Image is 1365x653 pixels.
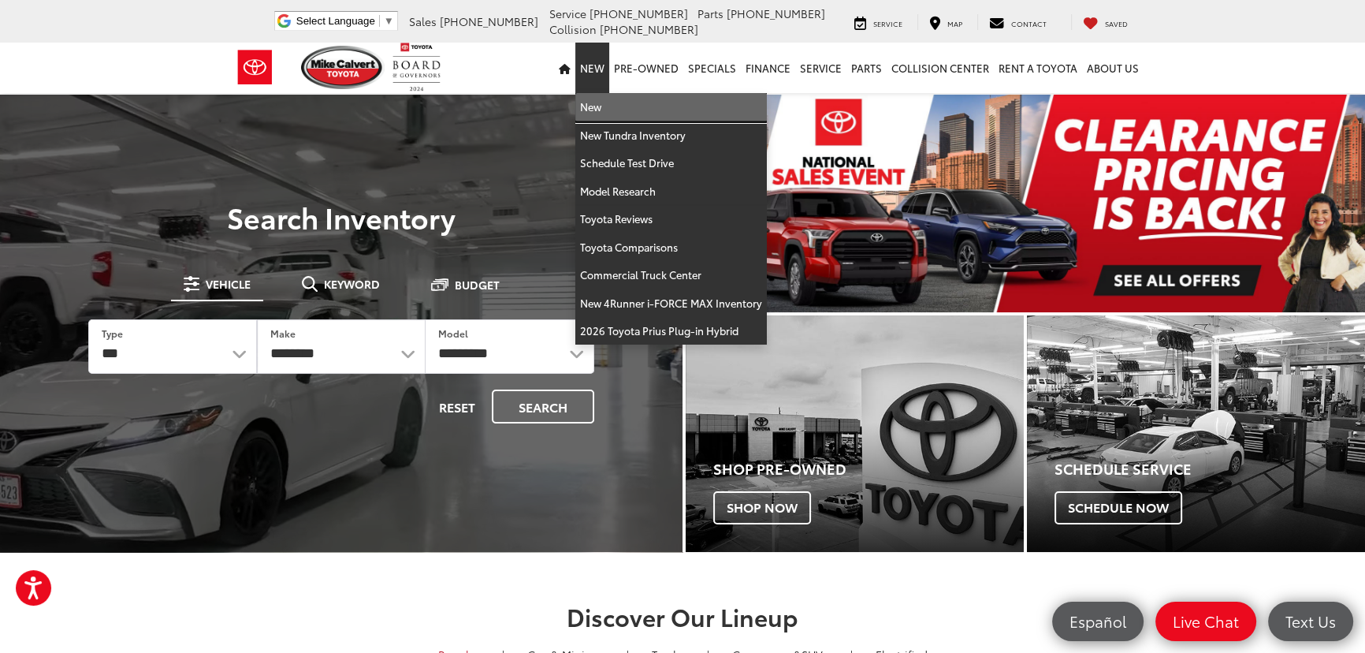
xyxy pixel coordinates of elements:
img: Toyota [225,42,285,93]
a: Schedule Service Schedule Now [1027,315,1365,552]
a: Collision Center [887,43,994,93]
a: Schedule Test Drive [575,149,767,177]
span: Collision [549,21,597,37]
span: Select Language [296,15,375,27]
span: Keyword [324,278,380,289]
img: Clearance Pricing Is Back [686,95,1365,312]
a: New Tundra Inventory [575,121,767,150]
span: Budget [455,279,500,290]
span: Vehicle [206,278,251,289]
img: Mike Calvert Toyota [301,46,385,89]
a: Shop Pre-Owned Shop Now [686,315,1024,552]
span: Shop Now [713,491,811,524]
a: Toyota Reviews [575,205,767,233]
a: Rent a Toyota [994,43,1082,93]
span: Live Chat [1165,611,1247,631]
span: Español [1062,611,1134,631]
a: Español [1052,602,1144,641]
span: Service [873,18,902,28]
div: Toyota [686,315,1024,552]
label: Type [102,326,123,340]
a: New 4Runner i-FORCE MAX Inventory [575,289,767,318]
label: Model [438,326,468,340]
a: Map [917,14,974,30]
a: Parts [846,43,887,93]
a: About Us [1082,43,1144,93]
span: [PHONE_NUMBER] [440,13,538,29]
a: Service [842,14,914,30]
label: Make [270,326,296,340]
span: [PHONE_NUMBER] [590,6,688,21]
span: Schedule Now [1054,491,1182,524]
a: New [575,93,767,121]
a: Finance [741,43,795,93]
a: Select Language​ [296,15,394,27]
span: Contact [1011,18,1047,28]
span: [PHONE_NUMBER] [727,6,825,21]
button: Reset [426,390,489,424]
a: My Saved Vehicles [1071,14,1140,30]
a: Toyota Comparisons [575,233,767,262]
a: Text Us [1268,602,1353,641]
span: Saved [1105,18,1128,28]
a: Pre-Owned [609,43,683,93]
a: Contact [977,14,1058,30]
span: Service [549,6,586,21]
div: carousel slide number 1 of 1 [686,95,1365,312]
span: Sales [409,13,437,29]
a: Commercial Truck Center [575,261,767,289]
a: New [575,43,609,93]
span: ​ [379,15,380,27]
h4: Schedule Service [1054,461,1365,477]
a: Live Chat [1155,602,1256,641]
a: Specials [683,43,741,93]
h4: Shop Pre-Owned [713,461,1024,477]
span: Text Us [1278,611,1344,631]
h2: Discover Our Lineup [127,603,1238,629]
a: 2026 Toyota Prius Plug-in Hybrid [575,317,767,345]
a: Home [554,43,575,93]
a: Service [795,43,846,93]
span: ▼ [384,15,394,27]
span: Map [947,18,962,28]
h3: Search Inventory [66,201,616,233]
button: Search [492,390,594,424]
div: Toyota [1027,315,1365,552]
span: Parts [697,6,723,21]
span: [PHONE_NUMBER] [600,21,698,37]
section: Carousel section with vehicle pictures - may contain disclaimers. [686,95,1365,312]
a: Model Research [575,177,767,206]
